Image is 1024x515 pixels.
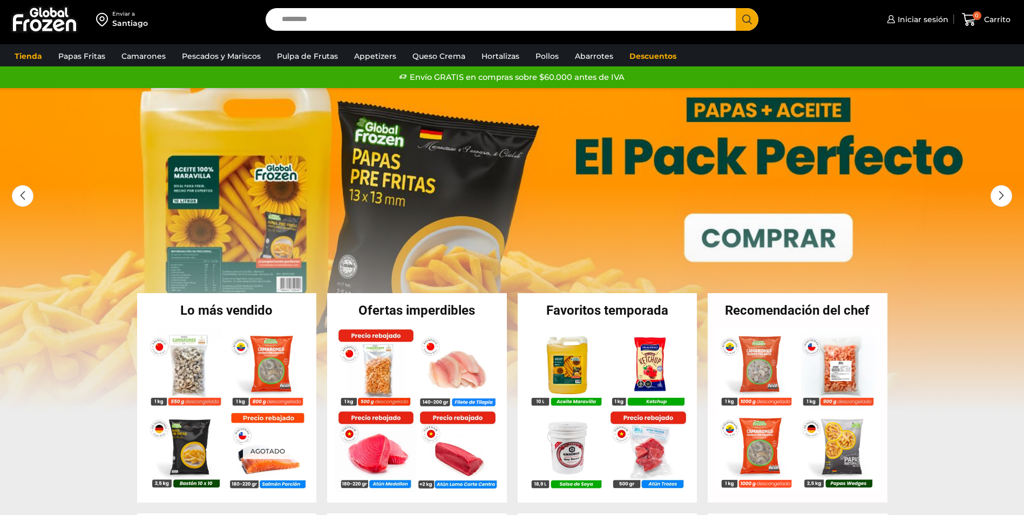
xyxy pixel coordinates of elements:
div: Enviar a [112,10,148,18]
div: Next slide [991,185,1012,207]
a: Queso Crema [407,46,471,66]
h2: Lo más vendido [137,304,317,317]
a: Pescados y Mariscos [177,46,266,66]
div: Previous slide [12,185,33,207]
a: Iniciar sesión [884,9,948,30]
h2: Recomendación del chef [708,304,887,317]
a: Abarrotes [569,46,619,66]
a: Hortalizas [476,46,525,66]
p: Agotado [242,443,292,459]
h2: Favoritos temporada [518,304,697,317]
span: 0 [973,11,981,20]
a: Camarones [116,46,171,66]
span: Iniciar sesión [895,14,948,25]
div: Santiago [112,18,148,29]
a: Appetizers [349,46,402,66]
a: Papas Fritas [53,46,111,66]
h2: Ofertas imperdibles [327,304,507,317]
a: Descuentos [624,46,682,66]
a: Pollos [530,46,564,66]
span: Carrito [981,14,1011,25]
a: 0 Carrito [959,7,1013,32]
img: address-field-icon.svg [96,10,112,29]
a: Pulpa de Frutas [272,46,343,66]
button: Search button [736,8,758,31]
a: Tienda [9,46,48,66]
